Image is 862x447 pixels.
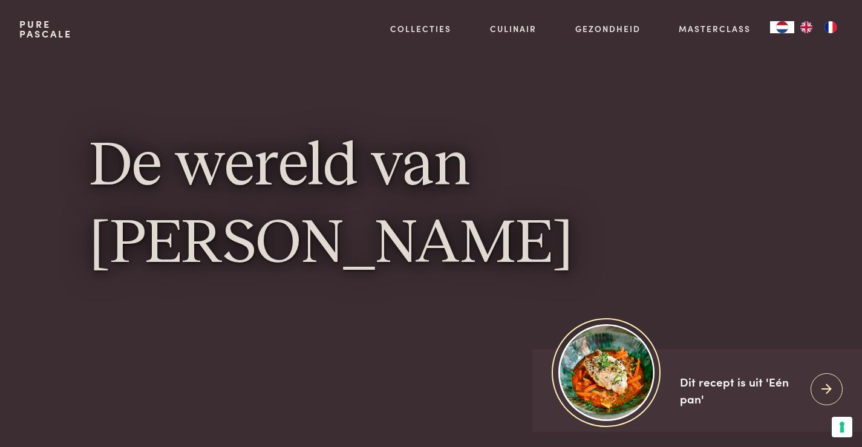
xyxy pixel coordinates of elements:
[794,21,843,33] ul: Language list
[794,21,818,33] a: EN
[770,21,843,33] aside: Language selected: Nederlands
[558,324,655,420] img: https://admin.purepascale.com/wp-content/uploads/2025/08/home_recept_link.jpg
[770,21,794,33] div: Language
[680,373,801,408] div: Dit recept is uit 'Eén pan'
[832,417,852,437] button: Uw voorkeuren voor toestemming voor trackingtechnologieën
[575,22,641,35] a: Gezondheid
[532,349,862,432] a: https://admin.purepascale.com/wp-content/uploads/2025/08/home_recept_link.jpg Dit recept is uit '...
[19,19,72,39] a: PurePascale
[90,129,772,284] h1: De wereld van [PERSON_NAME]
[679,22,751,35] a: Masterclass
[770,21,794,33] a: NL
[390,22,451,35] a: Collecties
[818,21,843,33] a: FR
[490,22,537,35] a: Culinair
